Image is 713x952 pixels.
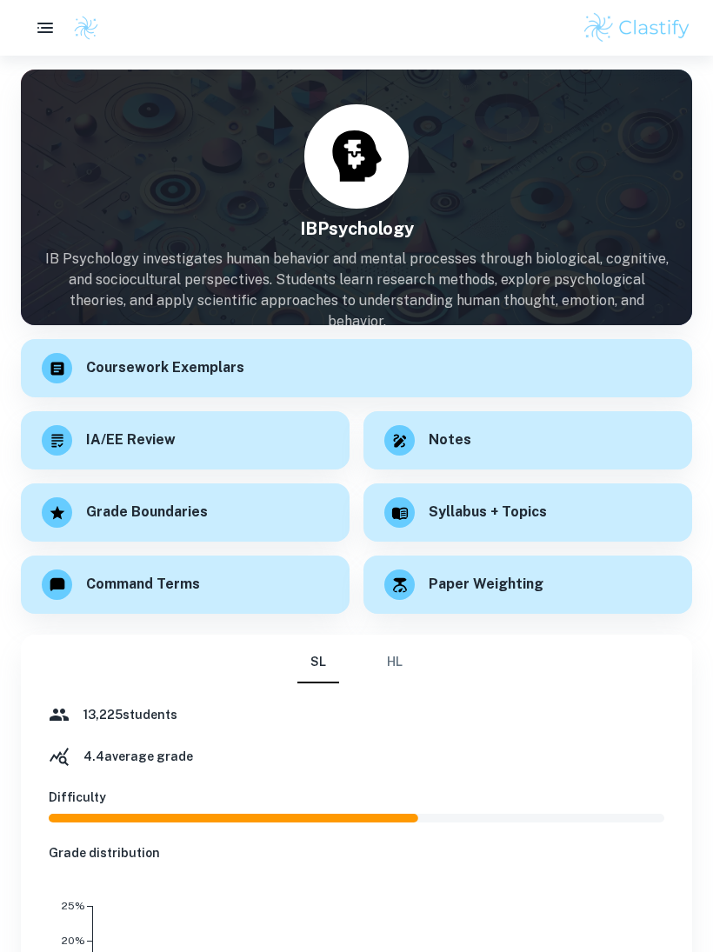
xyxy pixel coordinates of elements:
[21,483,350,542] a: Grade Boundaries
[21,556,350,614] a: Command Terms
[21,249,692,332] p: IB Psychology investigates human behavior and mental processes through biological, cognitive, and...
[83,705,177,724] h6: 13,225 students
[21,216,692,242] h4: IB Psychology
[73,15,99,41] img: Clastify logo
[363,411,692,469] a: Notes
[330,130,383,183] img: psychology.svg
[582,10,692,45] img: Clastify logo
[86,574,200,596] h6: Command Terms
[429,429,471,451] h6: Notes
[62,900,85,912] tspan: 25%
[86,357,244,379] h6: Coursework Exemplars
[21,339,692,397] a: Coursework Exemplars
[49,843,664,862] h6: Grade distribution
[62,935,85,947] tspan: 20%
[429,502,547,523] h6: Syllabus + Topics
[86,502,208,523] h6: Grade Boundaries
[363,556,692,614] a: Paper Weighting
[21,411,350,469] a: IA/EE Review
[363,483,692,542] a: Syllabus + Topics
[86,429,176,451] h6: IA/EE Review
[49,788,664,807] h6: Difficulty
[429,574,543,596] h6: Paper Weighting
[374,642,416,683] button: HL
[83,747,193,766] h6: 4.4 average grade
[63,15,99,41] a: Clastify logo
[297,642,339,683] button: SL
